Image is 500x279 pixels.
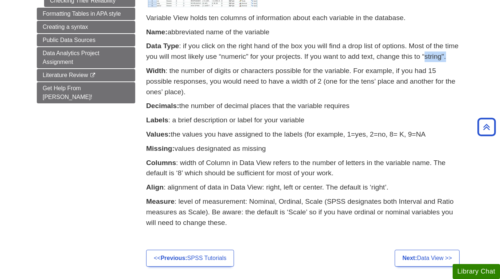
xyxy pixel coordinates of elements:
[146,130,171,138] strong: Values:
[146,102,179,110] strong: Decimals:
[402,255,417,261] strong: Next:
[146,41,463,62] p: : if you click on the right hand of the box you will find a drop list of options. Most of the tim...
[90,73,96,78] i: This link opens in a new window
[146,67,165,74] strong: Width
[146,183,164,191] strong: Align
[395,250,460,267] a: Next:Data View >>
[146,182,463,193] p: : alignment of data in Data View: right, left or center. The default is ‘right’.
[146,42,179,50] strong: Data Type
[146,66,463,97] p: : the number of digits or characters possible for the variable. For example, if you had 15 possib...
[453,264,500,279] button: Library Chat
[146,144,463,154] p: values designated as missing
[146,196,463,228] p: : level of measurement: Nominal, Ordinal, Scale (SPSS designates both Interval and Ratio measures...
[146,158,463,179] p: : width of Column in Data View refers to the number of letters in the variable name. The default ...
[37,82,135,103] a: Get Help From [PERSON_NAME]!
[146,129,463,140] p: the values you have assigned to the labels (for example, 1=yes, 2=no, 8= K, 9=NA
[146,115,463,126] p: : a brief description or label for your variable
[146,159,176,167] strong: Columns
[146,28,168,36] strong: Name:
[146,13,463,23] p: Variable View holds ten columns of information about each variable in the database.
[43,37,95,43] span: Public Data Sources
[146,27,463,38] p: abbreviated name of the variable
[37,47,135,68] a: Data Analytics Project Assignment
[146,250,234,267] a: <<Previous:SPSS Tutorials
[146,101,463,111] p: the number of decimal places that the variable requires
[43,50,99,65] span: Data Analytics Project Assignment
[146,198,175,205] strong: Measure
[37,34,135,46] a: Public Data Sources
[146,145,175,152] strong: Missing:
[37,8,135,20] a: Formatting Tables in APA style
[37,69,135,81] a: Literature Review
[43,85,92,100] span: Get Help From [PERSON_NAME]!
[37,21,135,33] a: Creating a syntax
[475,122,498,132] a: Back to Top
[43,72,88,78] span: Literature Review
[43,11,121,17] span: Formatting Tables in APA style
[146,116,168,124] strong: Labels
[161,255,187,261] strong: Previous:
[43,24,88,30] span: Creating a syntax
